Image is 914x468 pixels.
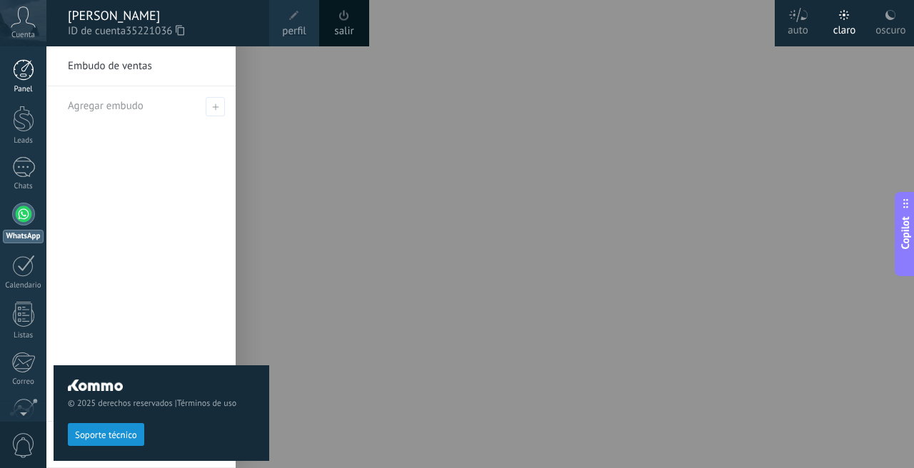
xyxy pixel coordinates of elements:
[3,281,44,290] div: Calendario
[282,24,306,39] span: perfil
[68,429,144,439] a: Soporte técnico
[3,182,44,191] div: Chats
[334,24,353,39] a: salir
[75,430,137,440] span: Soporte técnico
[68,423,144,446] button: Soporte técnico
[3,230,44,243] div: WhatsApp
[833,9,856,46] div: claro
[875,9,905,46] div: oscuro
[3,331,44,340] div: Listas
[68,8,255,24] div: [PERSON_NAME]
[898,217,913,250] span: Copilot
[3,85,44,94] div: Panel
[11,31,35,40] span: Cuenta
[177,398,236,409] a: Términos de uso
[126,24,184,39] span: 35221036
[68,398,255,409] span: © 2025 derechos reservados |
[3,136,44,146] div: Leads
[68,24,255,39] span: ID de cuenta
[46,422,236,468] a: Todos los leads
[3,377,44,387] div: Correo
[788,9,808,46] div: auto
